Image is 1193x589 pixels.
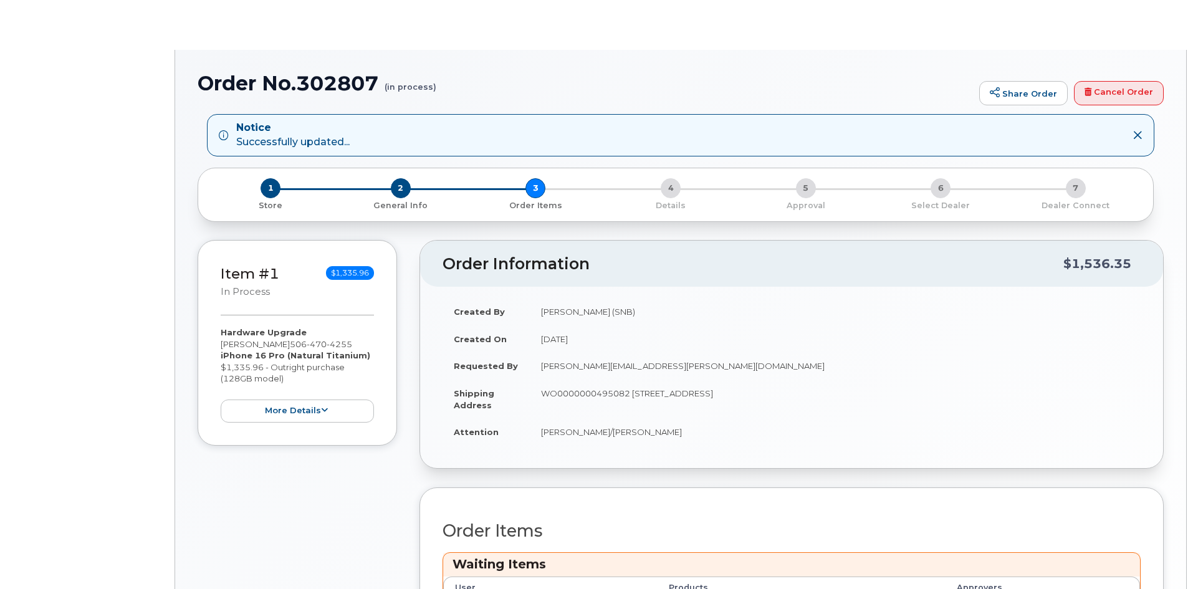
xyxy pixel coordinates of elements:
[443,522,1141,540] h2: Order Items
[198,72,973,94] h1: Order No.302807
[453,556,1131,573] h3: Waiting Items
[261,178,280,198] span: 1
[530,352,1141,380] td: [PERSON_NAME][EMAIL_ADDRESS][PERSON_NAME][DOMAIN_NAME]
[1074,81,1164,106] a: Cancel Order
[454,427,499,437] strong: Attention
[236,121,350,150] div: Successfully updated...
[454,334,507,344] strong: Created On
[307,339,327,349] span: 470
[221,327,374,423] div: [PERSON_NAME] $1,335.96 - Outright purchase (128GB model)
[979,81,1068,106] a: Share Order
[391,178,411,198] span: 2
[290,339,352,349] span: 506
[208,198,333,211] a: 1 Store
[236,121,350,135] strong: Notice
[338,200,464,211] p: General Info
[333,198,469,211] a: 2 General Info
[221,400,374,423] button: more details
[1063,252,1131,275] div: $1,536.35
[326,266,374,280] span: $1,335.96
[530,298,1141,325] td: [PERSON_NAME] (SNB)
[221,350,370,360] strong: iPhone 16 Pro (Natural Titanium)
[454,361,518,371] strong: Requested By
[530,380,1141,418] td: WO0000000495082 [STREET_ADDRESS]
[221,265,279,282] a: Item #1
[530,418,1141,446] td: [PERSON_NAME]/[PERSON_NAME]
[221,327,307,337] strong: Hardware Upgrade
[454,307,505,317] strong: Created By
[454,388,494,410] strong: Shipping Address
[327,339,352,349] span: 4255
[213,200,328,211] p: Store
[530,325,1141,353] td: [DATE]
[221,286,270,297] small: in process
[385,72,436,92] small: (in process)
[443,256,1063,273] h2: Order Information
